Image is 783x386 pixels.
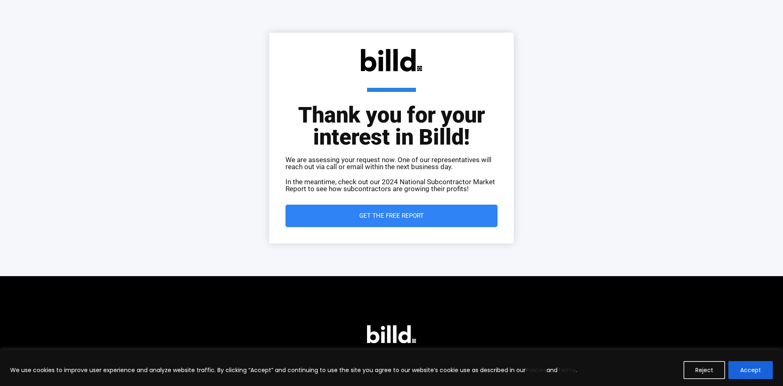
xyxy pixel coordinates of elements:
p: We use cookies to improve user experience and analyze website traffic. By clicking “Accept” and c... [10,365,577,375]
span: Get the Free Report [359,213,424,219]
a: Policies [526,366,546,374]
p: In the meantime, check out our 2024 National Subcontractor Market Report to see how subcontractor... [285,178,498,192]
a: Terms [557,366,576,374]
button: Reject [683,361,725,379]
button: Accept [728,361,773,379]
p: We are assessing your request now. One of our representatives will reach out via call or email wi... [285,156,498,170]
a: Get the Free Report [285,205,498,227]
h1: Thank you for your interest in Billd! [285,88,498,148]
